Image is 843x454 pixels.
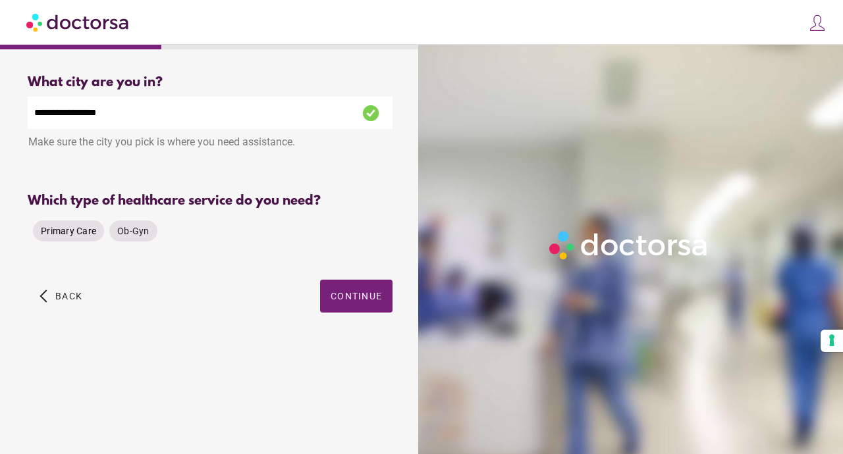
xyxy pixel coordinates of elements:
button: Your consent preferences for tracking technologies [821,330,843,352]
div: What city are you in? [28,75,393,90]
span: Ob-Gyn [117,226,150,236]
div: Which type of healthcare service do you need? [28,193,393,209]
button: arrow_back_ios Back [34,280,88,313]
div: Make sure the city you pick is where you need assistance. [28,129,393,158]
span: Continue [331,291,382,301]
img: Logo-Doctorsa-trans-White-partial-flat.png [545,226,713,264]
span: Primary Care [41,226,96,236]
button: Continue [320,280,393,313]
img: Doctorsa.com [26,7,130,37]
img: icons8-customer-100.png [808,14,827,32]
span: Back [55,291,82,301]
